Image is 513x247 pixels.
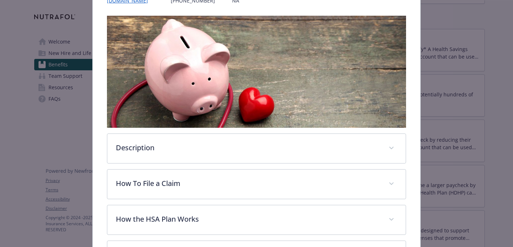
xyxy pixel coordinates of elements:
p: Description [116,142,380,153]
div: How the HSA Plan Works [107,205,406,235]
div: How To File a Claim [107,170,406,199]
div: Description [107,134,406,163]
p: How the HSA Plan Works [116,214,380,225]
p: How To File a Claim [116,178,380,189]
img: banner [107,16,406,128]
